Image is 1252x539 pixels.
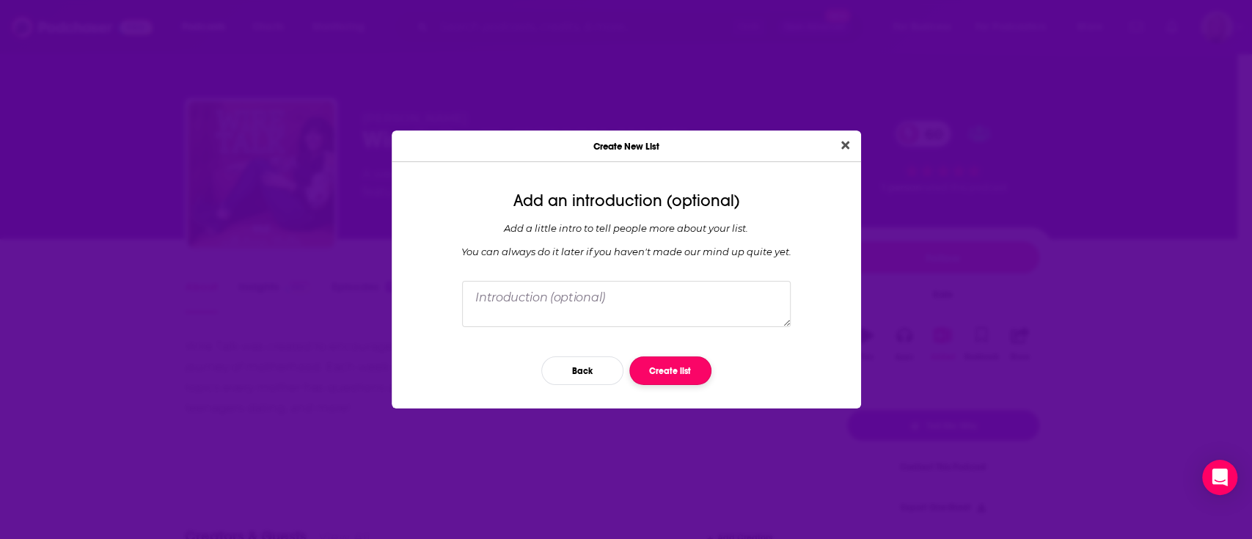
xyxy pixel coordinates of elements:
[835,136,855,155] button: Close
[403,222,849,257] div: Add a little intro to tell people more about your list. You can always do it later if you haven '...
[403,191,849,210] div: Add an introduction (optional)
[629,356,711,385] button: Create list
[541,356,623,385] button: Back
[392,131,861,162] div: Create New List
[1202,460,1237,495] div: Open Intercom Messenger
